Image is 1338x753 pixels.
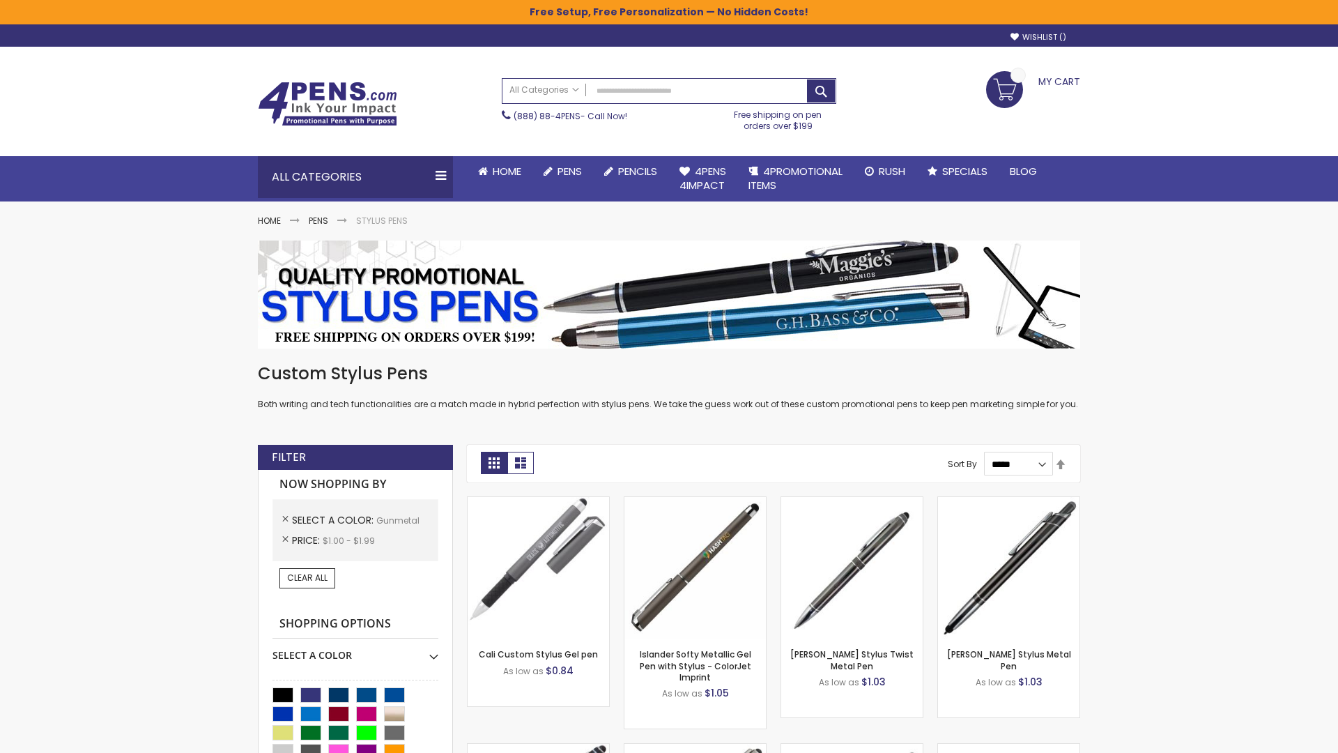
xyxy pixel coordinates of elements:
[272,609,438,639] strong: Shopping Options
[292,533,323,547] span: Price
[662,687,702,699] span: As low as
[493,164,521,178] span: Home
[1010,32,1066,43] a: Wishlist
[272,470,438,499] strong: Now Shopping by
[942,164,987,178] span: Specials
[916,156,999,187] a: Specials
[948,458,977,470] label: Sort By
[976,676,1016,688] span: As low as
[287,572,328,584] span: Clear All
[938,497,1079,639] img: Olson Stylus Metal Pen-Gunmetal
[819,676,859,688] span: As low as
[947,648,1071,671] a: [PERSON_NAME] Stylus Metal Pen
[748,164,843,192] span: 4PROMOTIONAL ITEMS
[509,84,579,96] span: All Categories
[938,496,1079,508] a: Olson Stylus Metal Pen-Gunmetal
[790,648,914,671] a: [PERSON_NAME] Stylus Twist Metal Pen
[705,686,729,700] span: $1.05
[879,164,905,178] span: Rush
[720,104,837,132] div: Free shipping on pen orders over $199
[546,664,574,678] span: $0.84
[376,515,420,526] span: Gunmetal
[479,648,598,660] a: Cali Custom Stylus Gel pen
[323,535,375,547] span: $1.00 - $1.99
[481,452,507,474] strong: Grid
[514,110,627,122] span: - Call Now!
[557,164,582,178] span: Pens
[593,156,668,187] a: Pencils
[1018,675,1043,689] span: $1.03
[468,497,609,639] img: Cali Custom Stylus Gel pen-Gunmetal
[640,648,751,683] a: Islander Softy Metallic Gel Pen with Stylus - ColorJet Imprint
[999,156,1048,187] a: Blog
[272,450,306,465] strong: Filter
[356,215,408,227] strong: Stylus Pens
[514,110,580,122] a: (888) 88-4PENS
[618,164,657,178] span: Pencils
[309,215,328,227] a: Pens
[258,363,1080,385] h1: Custom Stylus Pens
[854,156,916,187] a: Rush
[258,241,1080,349] img: Stylus Pens
[258,363,1080,411] div: Both writing and tech functionalities are a match made in hybrid perfection with stylus pens. We ...
[781,496,923,508] a: Colter Stylus Twist Metal Pen-Gunmetal
[1010,164,1037,178] span: Blog
[279,568,335,588] a: Clear All
[624,497,766,639] img: Islander Softy Metallic Gel Pen with Stylus - ColorJet Imprint-Gunmetal
[468,496,609,508] a: Cali Custom Stylus Gel pen-Gunmetal
[258,215,281,227] a: Home
[668,156,737,201] a: 4Pens4impact
[624,496,766,508] a: Islander Softy Metallic Gel Pen with Stylus - ColorJet Imprint-Gunmetal
[292,513,376,527] span: Select A Color
[258,156,453,198] div: All Categories
[272,639,438,662] div: Select A Color
[861,675,886,689] span: $1.03
[781,497,923,639] img: Colter Stylus Twist Metal Pen-Gunmetal
[679,164,726,192] span: 4Pens 4impact
[502,79,586,102] a: All Categories
[258,82,397,126] img: 4Pens Custom Pens and Promotional Products
[532,156,593,187] a: Pens
[467,156,532,187] a: Home
[737,156,854,201] a: 4PROMOTIONALITEMS
[503,665,544,677] span: As low as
